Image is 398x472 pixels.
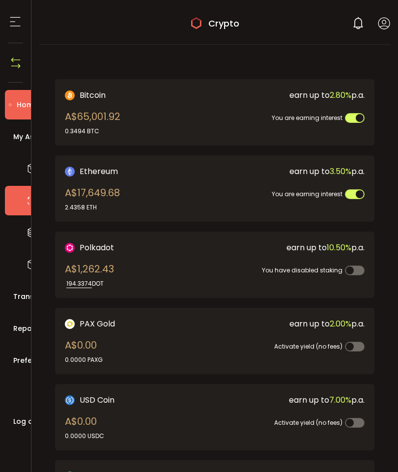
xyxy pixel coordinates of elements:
[272,190,342,198] span: You are earning interest
[13,354,57,368] span: Preferences
[274,342,342,351] span: Activate yield (no fees)
[65,203,120,212] div: 2.4358 ETH
[272,114,342,122] span: You are earning interest
[65,432,104,441] div: 0.0000 USDC
[65,319,75,329] img: PAX Gold
[327,242,351,253] span: 10.50%
[65,90,75,100] img: Bitcoin
[65,338,103,364] div: A$0.00
[13,322,49,336] span: Reporting
[80,165,118,177] span: Ethereum
[205,394,365,406] div: earn up to p.a.
[262,266,342,274] span: You have disabled staking
[65,167,75,177] img: Ethereum
[281,366,398,472] iframe: Chat Widget
[205,318,365,330] div: earn up to p.a.
[205,165,365,177] div: earn up to p.a.
[65,109,120,136] div: A$65,001.92
[65,279,114,288] div: DOT
[65,127,120,136] div: 0.3494 BTC
[13,290,48,304] span: Transfers
[330,166,351,177] span: 3.50%
[205,241,365,254] div: earn up to p.a.
[205,89,365,101] div: earn up to p.a.
[65,395,75,405] img: USD Coin
[80,89,106,101] span: Bitcoin
[8,56,23,70] img: N4P5cjLOiQAAAABJRU5ErkJggg==
[13,414,40,429] span: Log out
[80,394,114,406] span: USD Coin
[13,130,49,144] span: My Assets
[330,318,351,329] span: 2.00%
[65,185,120,212] div: A$17,649.68
[208,17,239,30] span: Crypto
[65,243,75,253] img: DOT
[65,414,104,441] div: A$0.00
[274,418,342,427] span: Activate yield (no fees)
[80,241,114,254] span: Polkadot
[330,89,351,101] span: 2.80%
[65,355,103,364] div: 0.0000 PAXG
[17,98,38,112] span: Home
[65,262,114,288] div: A$1,262.43
[80,318,115,330] span: PAX Gold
